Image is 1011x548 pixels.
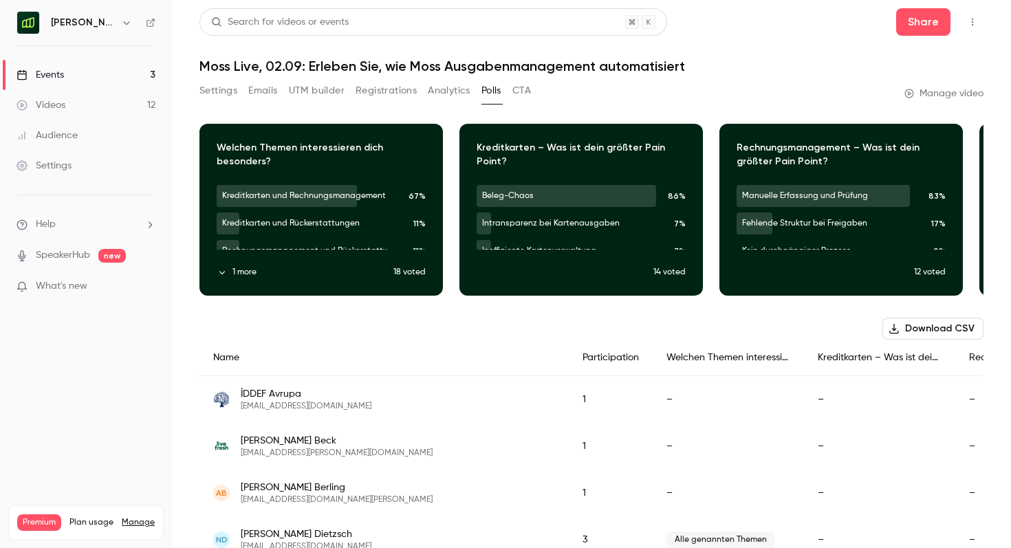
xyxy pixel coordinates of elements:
[199,58,983,74] h1: Moss Live, 02.09: Erleben Sie, wie Moss Ausgabenmanagement automatisiert
[804,423,955,470] div: –
[51,16,116,30] h6: [PERSON_NAME] [GEOGRAPHIC_DATA]
[289,80,345,102] button: UTM builder
[569,376,653,424] div: 1
[428,80,470,102] button: Analytics
[69,517,113,528] span: Plan usage
[17,514,61,531] span: Premium
[241,448,433,459] span: [EMAIL_ADDRESS][PERSON_NAME][DOMAIN_NAME]
[356,80,417,102] button: Registrations
[882,318,983,340] button: Download CSV
[241,527,371,541] span: [PERSON_NAME] Dietzsch
[653,340,804,376] div: Welchen Themen interessieren dich besonders?
[98,249,126,263] span: new
[17,159,72,173] div: Settings
[241,481,433,494] span: [PERSON_NAME] Berling
[36,248,90,263] a: SpeakerHub
[804,340,955,376] div: Kreditkarten – Was ist dein größter Pain Point?
[241,494,433,505] span: [EMAIL_ADDRESS][DOMAIN_NAME][PERSON_NAME]
[199,340,569,376] div: Name
[248,80,277,102] button: Emails
[213,438,230,454] img: livefresh.de
[569,340,653,376] div: Participation
[216,534,228,546] span: ND
[653,423,804,470] div: –
[804,376,955,424] div: –
[199,80,237,102] button: Settings
[904,87,983,100] a: Manage video
[569,470,653,516] div: 1
[512,80,531,102] button: CTA
[17,68,64,82] div: Events
[481,80,501,102] button: Polls
[211,15,349,30] div: Search for videos or events
[241,434,433,448] span: [PERSON_NAME] Beck
[666,531,775,548] span: Alle genannten Themen
[36,279,87,294] span: What's new
[653,376,804,424] div: –
[216,487,227,499] span: AB
[36,217,56,232] span: Help
[217,266,393,278] button: 1 more
[17,217,155,232] li: help-dropdown-opener
[139,281,155,293] iframe: Noticeable Trigger
[241,401,371,412] span: [EMAIL_ADDRESS][DOMAIN_NAME]
[569,423,653,470] div: 1
[17,129,78,142] div: Audience
[804,470,955,516] div: –
[896,8,950,36] button: Share
[241,387,371,401] span: İDDEF Avrupa
[653,470,804,516] div: –
[17,98,65,112] div: Videos
[17,12,39,34] img: Moss Deutschland
[213,391,230,408] img: iddef.eu
[122,517,155,528] a: Manage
